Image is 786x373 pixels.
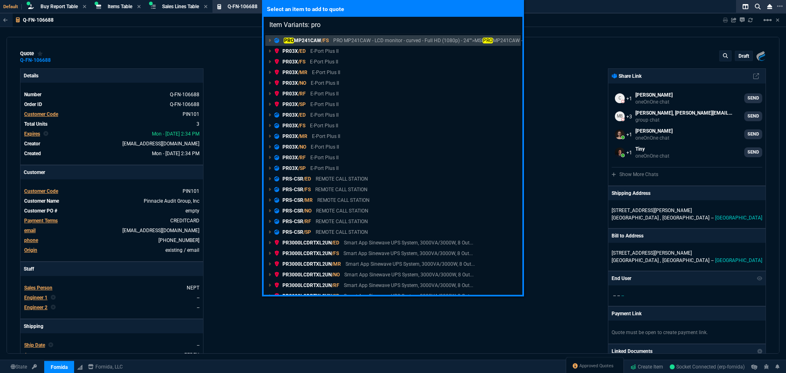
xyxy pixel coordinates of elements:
[298,80,306,86] span: /NO
[274,37,329,44] p: MP241CAW
[274,218,311,225] p: PRS-CSR
[310,154,339,161] p: E-Port Plus II
[264,17,522,33] input: Search...
[315,186,368,193] p: REMOTE CALL STATION
[316,228,368,236] p: REMOTE CALL STATION
[274,90,306,97] p: PR03X
[344,271,474,278] p: Smart App Sinewave UPS System, 3000VA/3000W, 8 Outlets, AVR, 2U Rack/Tower + Pre-Installed SNMP Car
[298,133,307,139] span: /MR
[274,197,313,204] p: PRS-CSR
[310,111,339,119] p: E-Port Plus II
[303,208,312,214] span: /NO
[303,187,311,192] span: /FS
[670,363,745,371] a: r_kb-BeY-GvQ0Q2lAABZ
[311,143,339,151] p: E-Port Plus II
[579,363,614,369] span: Approved Quotes
[333,37,594,44] p: MSI <mark class=
[274,271,340,278] p: PR3000LCDRTXL2UN
[310,165,339,172] p: E-Port Plus II
[627,361,666,373] a: Create Item
[303,229,311,235] span: /SP
[332,272,340,278] span: /NO
[274,69,307,76] p: PR03X
[298,70,307,75] span: /MR
[274,175,311,183] p: PRS-CSR
[312,69,340,76] p: E-Port Plus II
[86,363,125,371] a: msbcCompanyName
[332,240,339,246] span: /ED
[274,260,341,268] p: PR3000LCDRTXL2UN
[344,239,473,246] p: Smart App Sinewave UPS System, 3000VA/3000W, 8 Outlets, AVR, 2U Rack/Tower + Pre-Installed SNMP Car
[274,111,306,119] p: PR03X
[310,58,338,66] p: E-Port Plus II
[274,228,311,236] p: PRS-CSR
[298,102,306,107] span: /SP
[670,364,745,370] span: Socket Connected (erp-fornida)
[298,112,306,118] span: /ED
[332,251,339,256] span: /FS
[311,79,339,87] p: E-Port Plus II
[274,186,311,193] p: PRS-CSR
[316,218,368,225] p: REMOTE CALL STATION
[274,79,306,87] p: PR03X
[298,123,305,129] span: /FS
[317,197,370,204] p: REMOTE CALL STATION
[274,239,339,246] p: PR3000LCDRTXL2UN
[274,58,305,66] p: PR03X
[298,165,306,171] span: /SP
[303,197,313,203] span: /MR
[274,292,339,300] p: PR3000LCDRTXL2UN
[274,282,339,289] p: PR3000LCDRTXL2UN
[284,38,294,43] mark: PRO
[274,250,339,257] p: PR3000LCDRTXL2UN
[274,101,306,108] p: PR03X
[344,282,473,289] p: Smart App Sinewave UPS System, 3000VA/3000W, 8 Outlets, AVR, 2U Rack/Tower + Pre-Installed SNMP Car
[298,91,306,97] span: /RF
[303,176,311,182] span: /ED
[274,133,307,140] p: PR03X
[332,293,339,299] span: /SP
[312,133,340,140] p: E-Port Plus II
[274,165,306,172] p: PR03X
[316,175,368,183] p: REMOTE CALL STATION
[274,154,306,161] p: PR03X
[303,219,311,224] span: /RF
[321,38,329,43] span: /FS
[8,363,29,371] a: Global State
[298,155,306,161] span: /RF
[298,48,306,54] span: /ED
[316,207,368,215] p: REMOTE CALL STATION
[298,59,305,65] span: /FS
[346,260,475,268] p: Smart App Sinewave UPS System, 3000VA/3000W, 8 Outlets, AVR, 2U Rack/Tower + Pre-Installed SNMP Car
[264,2,522,17] p: Select an item to add to quote
[310,101,339,108] p: E-Port Plus II
[332,283,339,288] span: /RF
[332,261,341,267] span: /MR
[274,143,306,151] p: PR03X
[274,47,306,55] p: PR03X
[298,144,306,150] span: /NO
[274,207,312,215] p: PRS-CSR
[274,122,305,129] p: PR03X
[344,292,473,300] p: Smart App Sinewave UPS System, 3000VA/3000W, 8 Outlets, AVR, 2U Rack/Tower + Pre-Installed SNMP Car
[310,47,339,55] p: E-Port Plus II
[29,363,39,371] a: API TOKEN
[343,250,473,257] p: Smart App Sinewave UPS System, 3000VA/3000W, 8 Outlets, AVR, 2U Rack/Tower + Pre-Installed SNMP Car
[483,38,492,43] mark: PRO
[310,90,339,97] p: E-Port Plus II
[310,122,338,129] p: E-Port Plus II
